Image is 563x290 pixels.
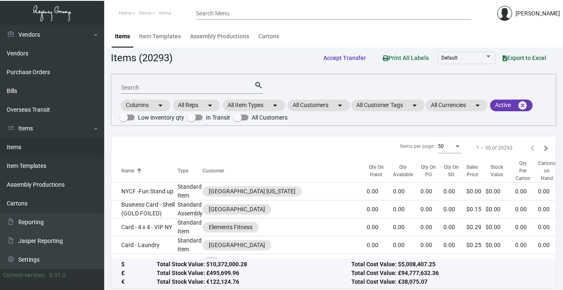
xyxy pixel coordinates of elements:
[393,163,413,178] div: Qty Available
[111,218,178,236] td: Card - 4 x 4 - VIP NY
[138,112,184,122] span: Low inventory qty
[466,200,485,218] td: $0.15
[466,163,485,178] div: Sales Price
[539,141,553,155] button: Next page
[515,254,538,270] td: 1,000.00
[155,100,165,110] mat-icon: arrow_drop_down
[443,236,466,254] td: 0.00
[351,269,546,278] div: Total Cost Value: £94,777,632.36
[420,200,443,218] td: 0.00
[351,260,546,269] div: Total Cost Value: $5,008,407.25
[157,260,351,269] div: Total Stock Value: $10,372,000.28
[400,142,435,150] div: Items per page:
[209,205,265,214] div: [GEOGRAPHIC_DATA]
[252,112,288,122] span: All Customers
[466,218,485,236] td: $0.29
[515,160,530,182] div: Qty Per Carton
[367,218,393,236] td: 0.00
[393,218,420,236] td: 0.00
[121,100,170,111] mat-chip: Columns
[515,9,560,18] div: [PERSON_NAME]
[115,32,130,41] div: Items
[443,218,466,236] td: 0.00
[209,241,265,250] div: [GEOGRAPHIC_DATA]
[476,144,513,152] div: 1 – 50 of 20293
[485,254,515,270] td: $30,000.00
[526,141,539,155] button: Previous page
[190,32,249,41] div: Assembly Productions
[443,254,466,270] td: 0.00
[393,182,420,200] td: 0.00
[367,163,393,178] div: Qty On Hand
[111,254,178,270] td: Key Generic -- UL EV1
[485,163,515,178] div: Stock Value
[443,163,459,178] div: Qty On SO
[209,223,253,232] div: Elements Fitness
[515,218,538,236] td: 0.00
[288,100,350,111] mat-chip: All Customers
[515,182,538,200] td: 0.00
[420,236,443,254] td: 0.00
[515,200,538,218] td: 0.00
[538,200,563,218] td: 0.00
[410,100,420,110] mat-icon: arrow_drop_down
[438,143,444,149] span: 50
[466,163,478,178] div: Sales Price
[157,278,351,287] div: Total Stock Value: €122,124.76
[443,200,466,218] td: 0.00
[393,200,420,218] td: 0.00
[323,55,366,61] span: Accept Transfer
[426,100,488,111] mat-chip: All Currencies
[420,182,443,200] td: 0.00
[139,32,181,41] div: Item Templates
[473,100,483,110] mat-icon: arrow_drop_down
[518,100,528,110] mat-icon: cancel
[121,167,178,175] div: Name
[209,187,295,196] div: [GEOGRAPHIC_DATA] [US_STATE]
[383,55,429,61] span: Print All Labels
[503,55,546,61] span: Export to Excel
[485,236,515,254] td: $0.00
[485,200,515,218] td: $0.00
[441,55,458,61] span: Default
[203,160,367,182] th: Customer
[367,182,393,200] td: 0.00
[335,100,345,110] mat-icon: arrow_drop_down
[393,163,420,178] div: Qty Available
[178,236,203,254] td: Standard Item
[538,182,563,200] td: 0.00
[515,236,538,254] td: 0.00
[466,254,485,270] td: $0.50
[49,271,66,280] div: 0.51.2
[205,100,215,110] mat-icon: arrow_drop_down
[111,200,178,218] td: Business Card - Shell (GOLD FOILED)
[159,10,171,16] span: Items
[139,10,151,16] span: Items
[111,182,178,200] td: NYCF -Fun Stand up
[497,6,512,21] img: admin@bootstrapmaster.com
[538,236,563,254] td: 0.00
[438,144,461,150] mat-select: Items per page:
[367,163,385,178] div: Qty On Hand
[490,100,533,111] mat-chip: Active
[270,100,280,110] mat-icon: arrow_drop_down
[538,160,563,182] div: Cartons on Hand
[367,200,393,218] td: 0.00
[496,50,553,65] button: Export to Excel
[121,260,157,269] div: $
[258,32,279,41] div: Cartons
[485,182,515,200] td: $0.00
[485,218,515,236] td: $0.00
[203,257,220,267] mat-chip: All
[420,218,443,236] td: 0.00
[466,182,485,200] td: $0.00
[157,269,351,278] div: Total Stock Value: £495,699.96
[111,50,173,65] div: Items (20293)
[351,278,546,287] div: Total Cost Value: €38,075.07
[254,80,263,90] mat-icon: search
[515,160,538,182] div: Qty Per Carton
[206,112,230,122] span: In Transit
[420,254,443,270] td: 0.00
[178,167,203,175] div: Type
[121,269,157,278] div: £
